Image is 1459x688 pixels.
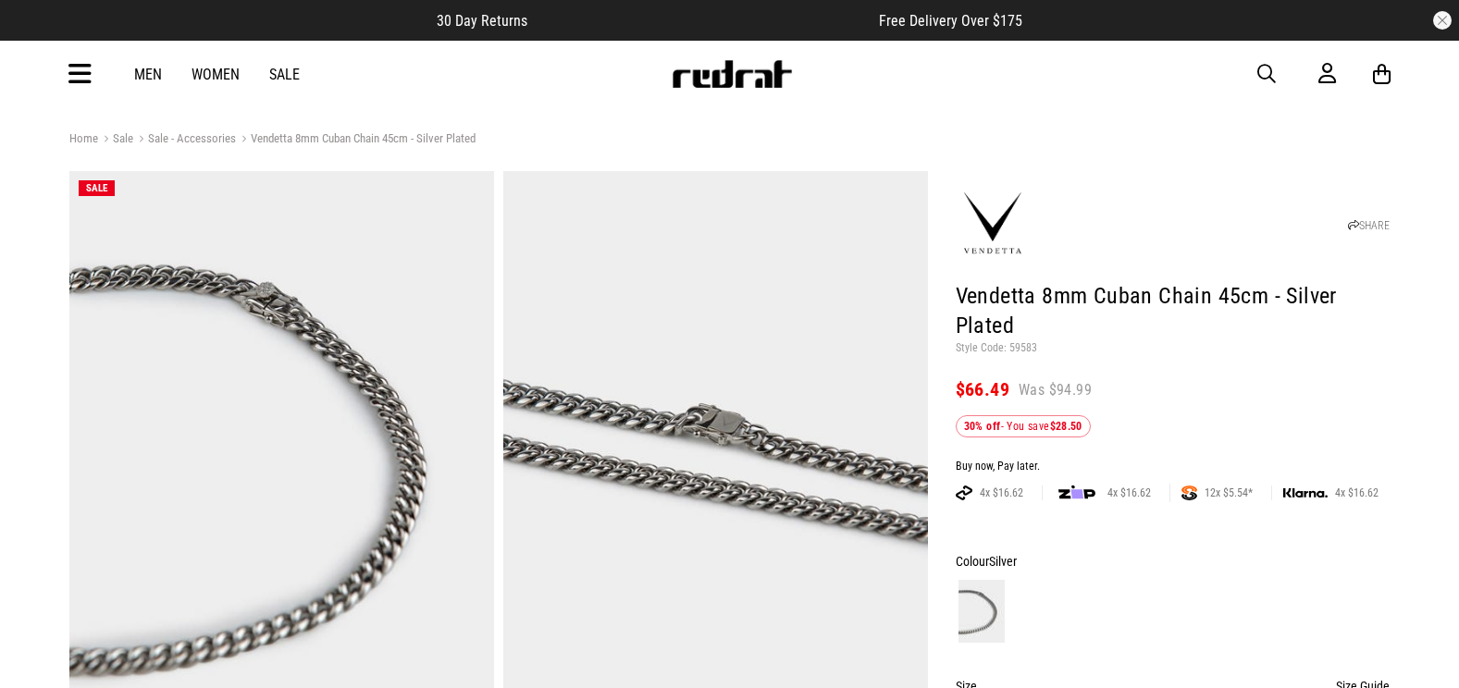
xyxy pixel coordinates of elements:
[1328,485,1386,500] span: 4x $16.62
[956,415,1091,437] div: - You save
[437,12,527,30] span: 30 Day Returns
[956,341,1391,356] p: Style Code: 59583
[1100,485,1158,500] span: 4x $16.62
[269,66,300,83] a: Sale
[1019,380,1092,400] span: Was $94.99
[956,187,1030,261] img: Vendetta
[86,182,107,194] span: SALE
[671,60,793,88] img: Redrat logo
[133,131,236,149] a: Sale - Accessories
[956,485,972,500] img: AFTERPAY
[958,580,1005,643] img: Silver
[134,66,162,83] a: Men
[1348,219,1390,232] a: SHARE
[98,131,133,149] a: Sale
[236,131,476,149] a: Vendetta 8mm Cuban Chain 45cm - Silver Plated
[69,131,98,145] a: Home
[879,12,1022,30] span: Free Delivery Over $175
[956,460,1391,474] div: Buy now, Pay later.
[192,66,240,83] a: Women
[989,554,1017,569] span: Silver
[1050,420,1082,433] b: $28.50
[956,550,1391,572] div: Colour
[1181,485,1197,500] img: SPLITPAY
[1283,488,1328,498] img: KLARNA
[1197,485,1260,500] span: 12x $5.54*
[564,11,842,30] iframe: Customer reviews powered by Trustpilot
[972,485,1031,500] span: 4x $16.62
[964,420,1001,433] b: 30% off
[956,282,1391,341] h1: Vendetta 8mm Cuban Chain 45cm - Silver Plated
[956,378,1009,400] span: $66.49
[1058,484,1095,502] img: zip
